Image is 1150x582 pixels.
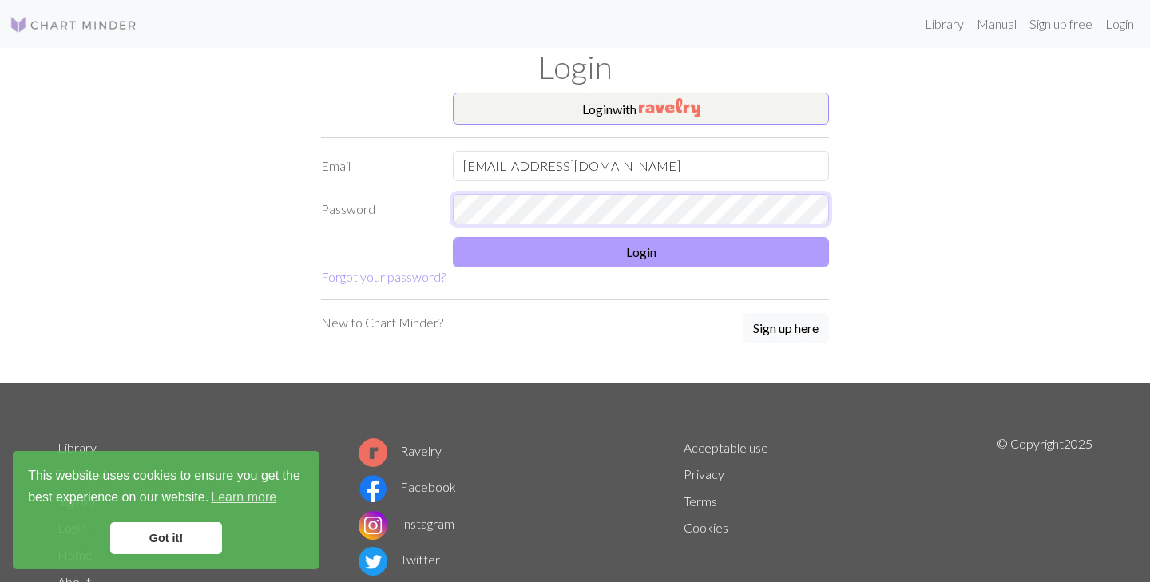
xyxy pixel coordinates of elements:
[684,440,768,455] a: Acceptable use
[743,313,829,343] button: Sign up here
[311,151,443,181] label: Email
[110,522,222,554] a: dismiss cookie message
[57,440,97,455] a: Library
[311,194,443,224] label: Password
[359,479,456,494] a: Facebook
[639,98,700,117] img: Ravelry
[321,313,443,332] p: New to Chart Minder?
[10,15,137,34] img: Logo
[453,237,829,267] button: Login
[684,520,728,535] a: Cookies
[321,269,446,284] a: Forgot your password?
[359,438,387,467] img: Ravelry logo
[359,474,387,503] img: Facebook logo
[48,48,1102,86] h1: Login
[970,8,1023,40] a: Manual
[453,93,829,125] button: Loginwith
[743,313,829,345] a: Sign up here
[359,552,440,567] a: Twitter
[684,466,724,481] a: Privacy
[28,466,304,509] span: This website uses cookies to ensure you get the best experience on our website.
[1023,8,1099,40] a: Sign up free
[359,511,387,540] img: Instagram logo
[1099,8,1140,40] a: Login
[918,8,970,40] a: Library
[13,451,319,569] div: cookieconsent
[359,547,387,576] img: Twitter logo
[359,443,442,458] a: Ravelry
[684,493,717,509] a: Terms
[359,516,454,531] a: Instagram
[208,485,279,509] a: learn more about cookies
